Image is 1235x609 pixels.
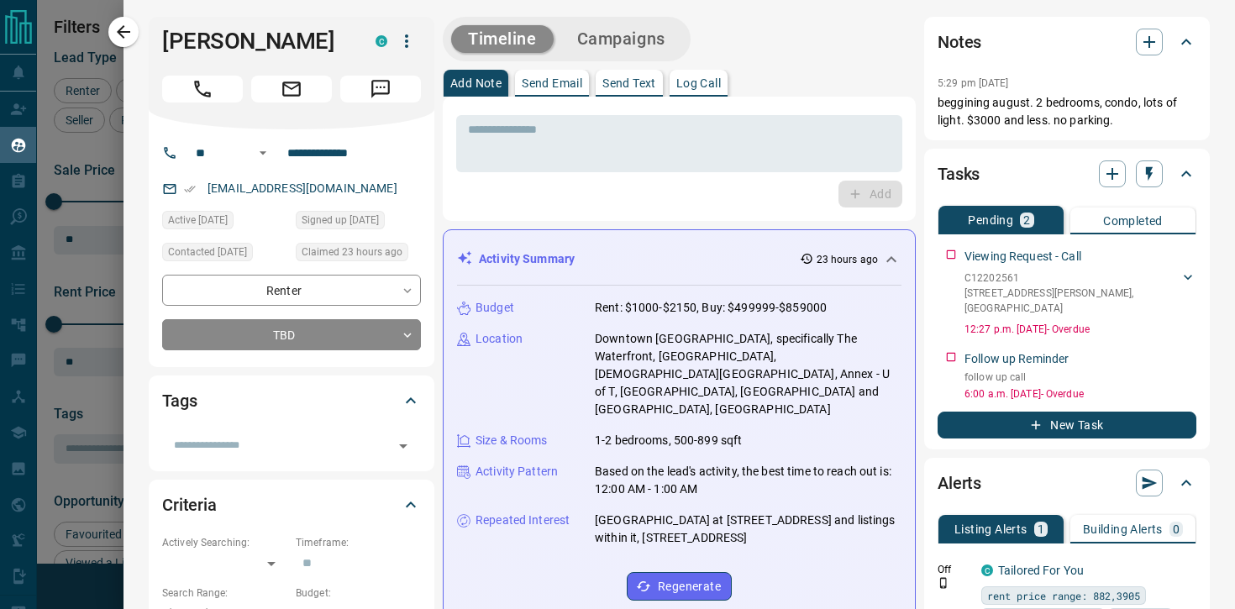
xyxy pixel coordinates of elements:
p: Location [476,330,523,348]
button: Campaigns [560,25,682,53]
button: New Task [938,412,1196,438]
p: Send Text [602,77,656,89]
span: Signed up [DATE] [302,212,379,228]
div: Activity Summary23 hours ago [457,244,901,275]
div: condos.ca [376,35,387,47]
button: Regenerate [627,572,732,601]
p: Activity Summary [479,250,575,268]
p: Downtown [GEOGRAPHIC_DATA], specifically The Waterfront, [GEOGRAPHIC_DATA], [DEMOGRAPHIC_DATA][GE... [595,330,901,418]
p: 2 [1023,214,1030,226]
p: follow up call [964,370,1196,385]
p: Send Email [522,77,582,89]
span: Active [DATE] [168,212,228,228]
svg: Email Verified [184,183,196,195]
p: Pending [968,214,1013,226]
div: condos.ca [981,564,993,576]
button: Timeline [451,25,554,53]
p: Activity Pattern [476,463,558,480]
p: [GEOGRAPHIC_DATA] at [STREET_ADDRESS] and listings within it, [STREET_ADDRESS] [595,512,901,547]
h2: Notes [938,29,981,55]
p: Add Note [450,77,502,89]
h1: [PERSON_NAME] [162,28,350,55]
p: beggining august. 2 bedrooms, condo, lots of light. $3000 and less. no parking. [938,94,1196,129]
span: Claimed 23 hours ago [302,244,402,260]
span: Email [251,76,332,102]
a: [EMAIL_ADDRESS][DOMAIN_NAME] [208,181,397,195]
p: 1 [1038,523,1044,535]
p: Viewing Request - Call [964,248,1081,265]
div: Mon Jun 09 2025 [162,243,287,266]
span: rent price range: 882,3905 [987,587,1140,604]
p: Based on the lead's activity, the best time to reach out is: 12:00 AM - 1:00 AM [595,463,901,498]
p: 12:27 p.m. [DATE] - Overdue [964,322,1196,337]
p: Off [938,562,971,577]
a: Tailored For You [998,564,1084,577]
div: Renter [162,275,421,306]
p: Size & Rooms [476,432,548,449]
div: Mon Aug 11 2025 [296,243,421,266]
span: Call [162,76,243,102]
p: C12202561 [964,270,1180,286]
span: Message [340,76,421,102]
div: Notes [938,22,1196,62]
div: Alerts [938,463,1196,503]
h2: Alerts [938,470,981,496]
button: Open [392,434,415,458]
div: Tasks [938,154,1196,194]
div: TBD [162,319,421,350]
div: Fri Jun 27 2025 [162,211,287,234]
p: Listing Alerts [954,523,1027,535]
p: Budget [476,299,514,317]
p: 0 [1173,523,1180,535]
p: Follow up Reminder [964,350,1069,368]
h2: Tags [162,387,197,414]
p: Building Alerts [1083,523,1163,535]
p: 6:00 a.m. [DATE] - Overdue [964,386,1196,402]
h2: Tasks [938,160,980,187]
p: Completed [1103,215,1163,227]
button: Open [253,143,273,163]
svg: Push Notification Only [938,577,949,589]
p: Timeframe: [296,535,421,550]
div: C12202561[STREET_ADDRESS][PERSON_NAME],[GEOGRAPHIC_DATA] [964,267,1196,319]
p: 1-2 bedrooms, 500-899 sqft [595,432,742,449]
p: Log Call [676,77,721,89]
div: Tags [162,381,421,421]
span: Contacted [DATE] [168,244,247,260]
div: Sun Jun 08 2025 [296,211,421,234]
p: Actively Searching: [162,535,287,550]
p: 5:29 pm [DATE] [938,77,1009,89]
p: 23 hours ago [817,252,878,267]
p: Rent: $1000-$2150, Buy: $499999-$859000 [595,299,827,317]
h2: Criteria [162,491,217,518]
p: Budget: [296,585,421,601]
p: Repeated Interest [476,512,570,529]
p: Search Range: [162,585,287,601]
p: [STREET_ADDRESS][PERSON_NAME] , [GEOGRAPHIC_DATA] [964,286,1180,316]
div: Criteria [162,485,421,525]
